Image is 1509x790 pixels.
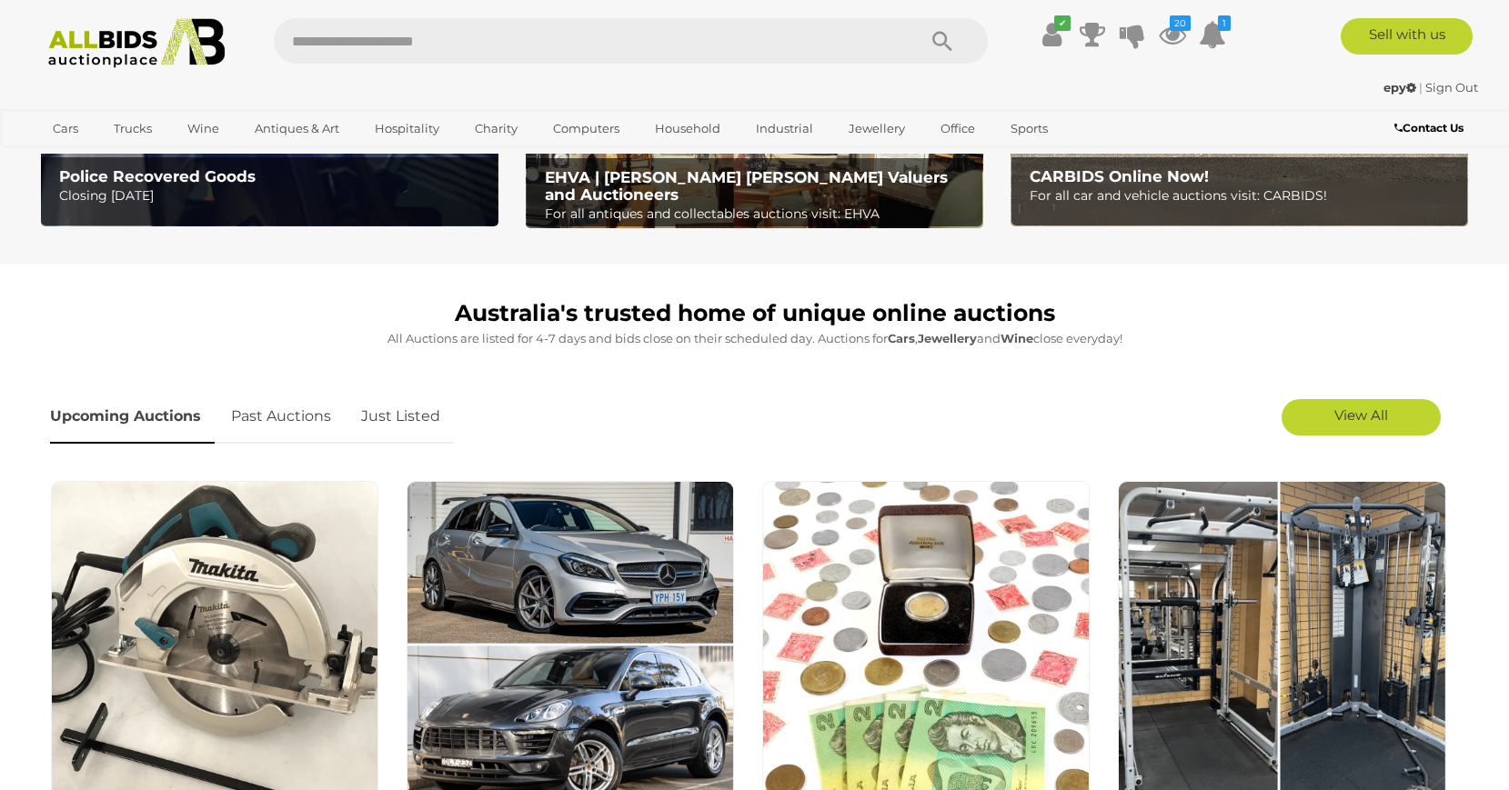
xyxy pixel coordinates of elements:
span: | [1419,80,1423,95]
b: CARBIDS Online Now! [1030,167,1209,185]
a: Trucks [102,114,164,144]
a: Past Auctions [217,390,345,444]
i: 1 [1218,15,1231,31]
b: Police Recovered Goods [59,167,256,185]
a: Hospitality [363,114,451,144]
button: Search [897,18,988,64]
a: View All [1282,399,1441,435]
a: Jewellery [837,114,917,144]
b: Contact Us [1394,121,1464,135]
strong: Wine [1001,331,1033,345]
b: EHVA | [PERSON_NAME] [PERSON_NAME] Valuers and Auctioneers [545,168,948,204]
a: Cars [41,114,90,144]
a: Antiques & Art [243,114,351,144]
a: epy [1383,80,1419,95]
a: Computers [541,114,631,144]
a: Just Listed [347,390,454,444]
a: Charity [463,114,529,144]
a: Sports [999,114,1060,144]
a: Sell with us [1341,18,1473,55]
a: Office [929,114,987,144]
p: Closing [DATE] [59,185,488,207]
i: ✔ [1054,15,1071,31]
a: Contact Us [1394,118,1468,138]
a: Industrial [744,114,825,144]
a: EHVA | Evans Hastings Valuers and Auctioneers EHVA | [PERSON_NAME] [PERSON_NAME] Valuers and Auct... [526,45,983,229]
a: Sign Out [1425,80,1478,95]
span: View All [1334,406,1388,424]
a: Wine [176,114,231,144]
p: For all antiques and collectables auctions visit: EHVA [545,203,973,225]
a: ✔ [1039,18,1066,51]
p: All Auctions are listed for 4-7 days and bids close on their scheduled day. Auctions for , and cl... [50,328,1460,349]
a: [GEOGRAPHIC_DATA] [41,144,194,174]
strong: epy [1383,80,1416,95]
a: 20 [1159,18,1186,51]
p: For all car and vehicle auctions visit: CARBIDS! [1030,185,1458,207]
img: Allbids.com.au [38,18,236,68]
a: Upcoming Auctions [50,390,215,444]
h1: Australia's trusted home of unique online auctions [50,301,1460,326]
i: 20 [1170,15,1191,31]
a: 1 [1199,18,1226,51]
strong: Jewellery [918,331,977,345]
strong: Cars [888,331,915,345]
a: Household [643,114,732,144]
